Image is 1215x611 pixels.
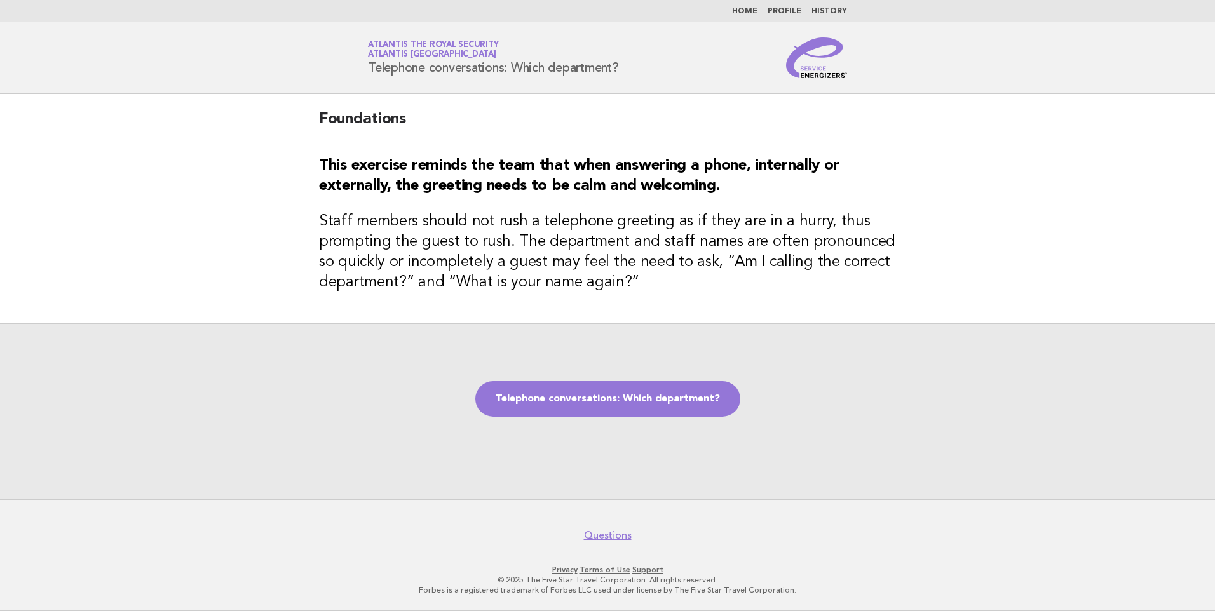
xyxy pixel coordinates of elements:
p: © 2025 The Five Star Travel Corporation. All rights reserved. [219,575,996,585]
img: Service Energizers [786,37,847,78]
a: History [811,8,847,15]
h1: Telephone conversations: Which department? [368,41,619,74]
h2: Foundations [319,109,896,140]
a: Atlantis The Royal SecurityAtlantis [GEOGRAPHIC_DATA] [368,41,498,58]
p: Forbes is a registered trademark of Forbes LLC used under license by The Five Star Travel Corpora... [219,585,996,595]
a: Telephone conversations: Which department? [475,381,740,417]
a: Privacy [552,565,578,574]
a: Profile [768,8,801,15]
h3: Staff members should not rush a telephone greeting as if they are in a hurry, thus prompting the ... [319,211,896,293]
a: Questions [584,529,632,542]
span: Atlantis [GEOGRAPHIC_DATA] [368,51,496,59]
a: Support [632,565,663,574]
a: Home [732,8,757,15]
strong: This exercise reminds the team that when answering a phone, internally or externally, the greetin... [319,158,839,194]
p: · · [219,565,996,575]
a: Terms of Use [580,565,630,574]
